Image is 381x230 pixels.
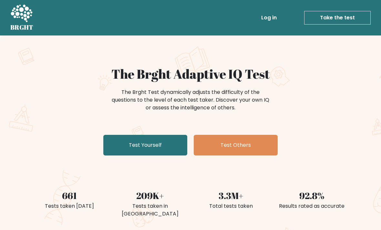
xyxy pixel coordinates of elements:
div: 661 [33,189,106,203]
div: Tests taken in [GEOGRAPHIC_DATA] [114,202,187,218]
div: The Brght Test dynamically adjusts the difficulty of the questions to the level of each test take... [110,88,271,112]
a: Test Others [194,135,278,155]
div: 92.8% [275,189,348,203]
a: Take the test [304,11,371,25]
a: Test Yourself [103,135,187,155]
a: BRGHT [10,3,34,33]
div: Results rated as accurate [275,202,348,210]
a: Log in [259,11,279,24]
div: Total tests taken [194,202,267,210]
h5: BRGHT [10,24,34,31]
div: 209K+ [114,189,187,203]
div: 3.3M+ [194,189,267,203]
h1: The Brght Adaptive IQ Test [33,66,348,82]
div: Tests taken [DATE] [33,202,106,210]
